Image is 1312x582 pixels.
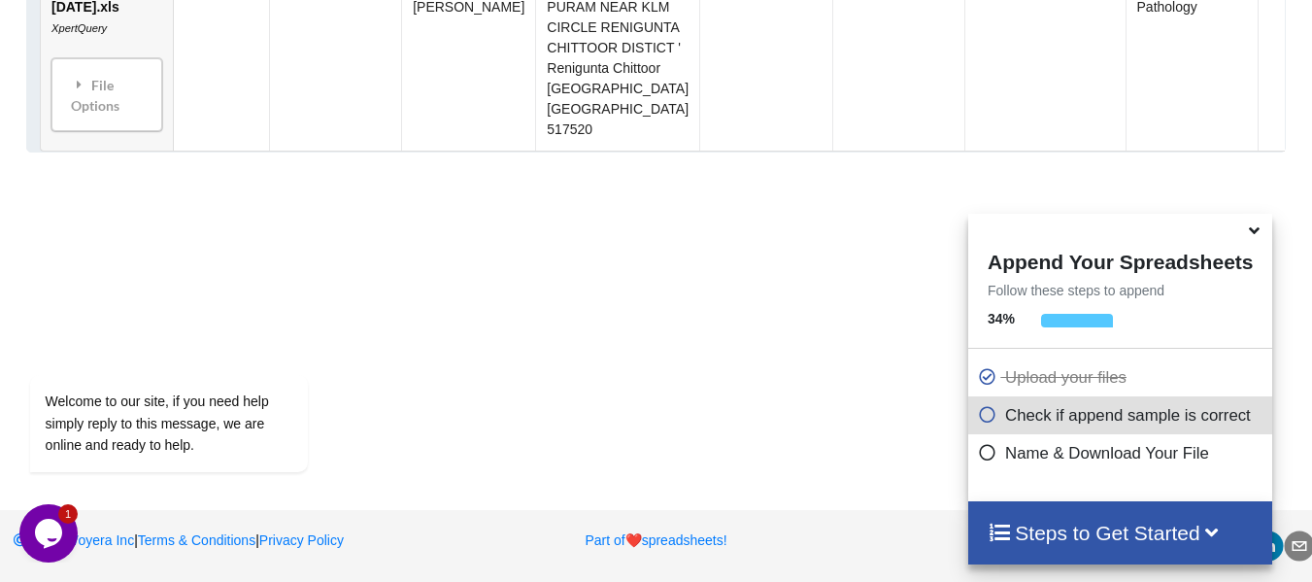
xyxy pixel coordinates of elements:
[978,441,1267,465] p: Name & Download Your File
[51,22,107,34] i: XpertQuery
[978,365,1267,390] p: Upload your files
[988,521,1253,545] h4: Steps to Get Started
[19,504,82,563] iframe: chat widget
[13,531,428,550] p: | |
[57,64,156,125] div: File Options
[259,532,344,548] a: Privacy Policy
[988,311,1015,326] b: 34 %
[585,532,726,548] a: Part ofheartspreadsheets!
[19,199,369,495] iframe: chat widget
[13,532,135,548] a: 2025Woyera Inc
[625,532,642,548] span: heart
[968,281,1272,300] p: Follow these steps to append
[138,532,255,548] a: Terms & Conditions
[978,403,1267,428] p: Check if append sample is correct
[968,245,1272,274] h4: Append Your Spreadsheets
